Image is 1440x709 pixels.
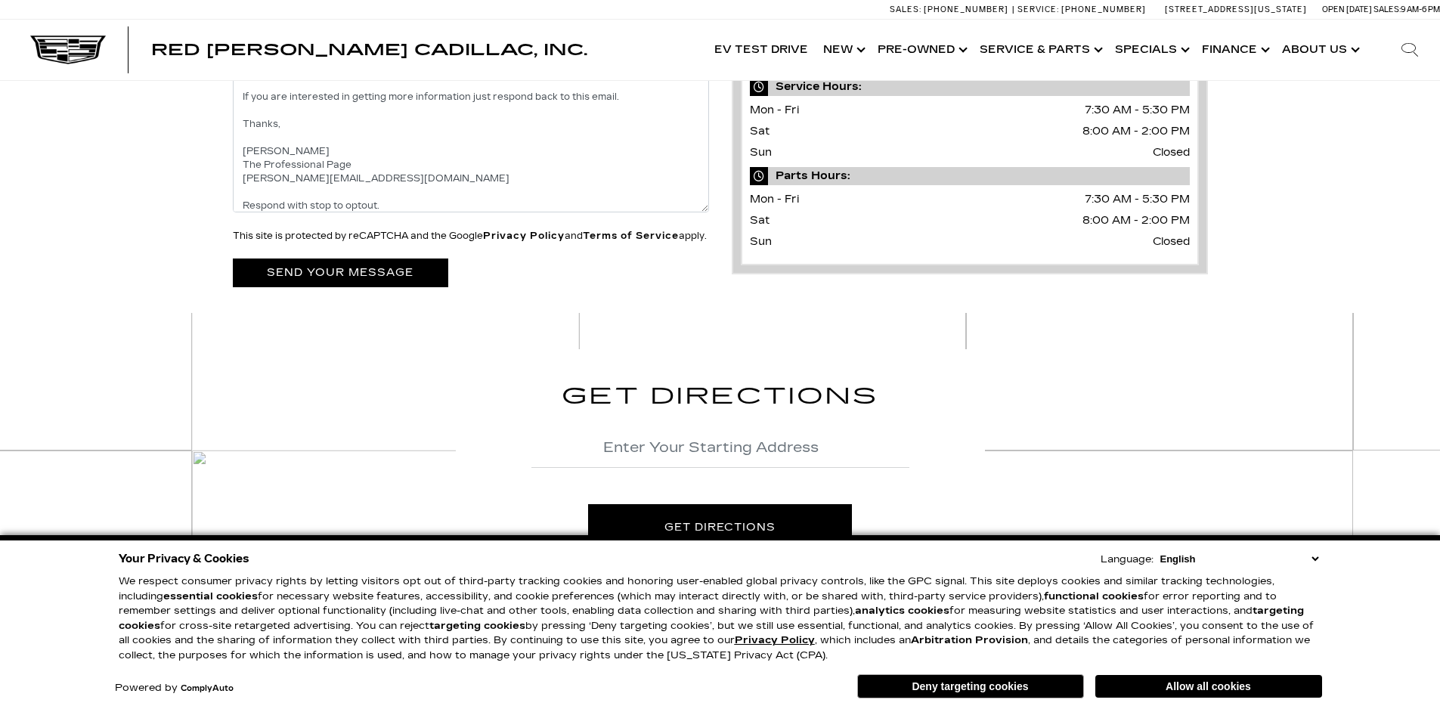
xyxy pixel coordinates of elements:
span: [PHONE_NUMBER] [924,5,1008,14]
span: Service Hours: [750,78,1190,96]
span: Sun [750,235,772,248]
strong: targeting cookies [119,605,1304,632]
div: Language: [1101,555,1154,565]
a: Sales: [PHONE_NUMBER] [890,5,1012,14]
button: Get Directions [588,504,851,550]
a: Finance [1194,20,1274,80]
a: Service & Parts [972,20,1107,80]
span: Service: [1017,5,1059,14]
span: 8:00 AM - 2:00 PM [1082,121,1190,142]
p: We respect consumer privacy rights by letting visitors opt out of third-party tracking cookies an... [119,574,1322,663]
a: ComplyAuto [181,684,234,693]
span: Sun [750,146,772,159]
span: Sales: [1373,5,1401,14]
div: Powered by [115,683,234,693]
span: Sat [750,125,770,138]
a: Privacy Policy [735,634,815,646]
span: 7:30 AM - 5:30 PM [1085,189,1190,210]
select: Language Select [1157,552,1322,566]
strong: analytics cookies [855,605,949,617]
a: [STREET_ADDRESS][US_STATE] [1165,5,1307,14]
a: Specials [1107,20,1194,80]
h2: Get Directions [531,378,909,416]
strong: targeting cookies [429,620,525,632]
span: 8:00 AM - 2:00 PM [1082,210,1190,231]
span: Mon - Fri [750,104,799,116]
small: This site is protected by reCAPTCHA and the Google and apply. [233,231,707,241]
span: Mon - Fri [750,193,799,206]
button: Allow all cookies [1095,675,1322,698]
span: Parts Hours: [750,167,1190,185]
span: Open [DATE] [1322,5,1372,14]
span: 9 AM-6 PM [1401,5,1440,14]
strong: Arbitration Provision [911,634,1028,646]
a: EV Test Drive [707,20,816,80]
a: Terms of Service [583,231,679,241]
strong: functional cookies [1044,590,1144,602]
span: [PHONE_NUMBER] [1061,5,1146,14]
span: Sat [750,214,770,227]
span: Your Privacy & Cookies [119,548,249,569]
a: About Us [1274,20,1364,80]
button: Deny targeting cookies [857,674,1084,698]
span: Sales: [890,5,921,14]
a: Privacy Policy [483,231,565,241]
span: 7:30 AM - 5:30 PM [1085,100,1190,121]
span: Closed [1153,231,1190,252]
img: Cadillac Dark Logo with Cadillac White Text [30,36,106,64]
span: Closed [1153,142,1190,163]
input: Enter Your Starting Address [531,427,909,468]
input: Send your message [233,259,448,286]
span: Red [PERSON_NAME] Cadillac, Inc. [151,41,587,59]
a: Red [PERSON_NAME] Cadillac, Inc. [151,42,587,57]
a: Pre-Owned [870,20,972,80]
strong: essential cookies [163,590,258,602]
a: Service: [PHONE_NUMBER] [1012,5,1150,14]
a: New [816,20,870,80]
